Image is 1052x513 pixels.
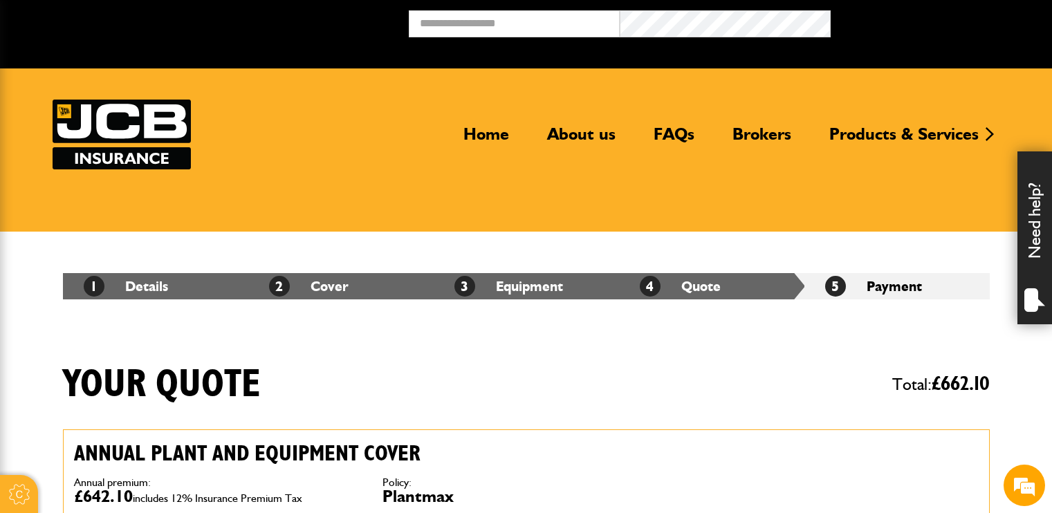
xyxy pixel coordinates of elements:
[643,124,705,156] a: FAQs
[84,276,104,297] span: 1
[537,124,626,156] a: About us
[382,477,670,488] dt: Policy:
[1017,151,1052,324] div: Need help?
[819,124,989,156] a: Products & Services
[831,10,1042,32] button: Broker Login
[892,369,990,400] span: Total:
[84,278,168,295] a: 1Details
[804,273,990,299] li: Payment
[454,278,563,295] a: 3Equipment
[941,374,990,394] span: 662.10
[722,124,802,156] a: Brokers
[825,276,846,297] span: 5
[53,100,191,169] img: JCB Insurance Services logo
[74,440,670,467] h2: Annual plant and equipment cover
[932,374,990,394] span: £
[619,273,804,299] li: Quote
[453,124,519,156] a: Home
[382,488,670,505] dd: Plantmax
[269,276,290,297] span: 2
[74,477,362,488] dt: Annual premium:
[74,488,362,505] dd: £642.10
[454,276,475,297] span: 3
[269,278,349,295] a: 2Cover
[53,100,191,169] a: JCB Insurance Services
[63,362,261,408] h1: Your quote
[133,492,302,505] span: includes 12% Insurance Premium Tax
[640,276,661,297] span: 4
